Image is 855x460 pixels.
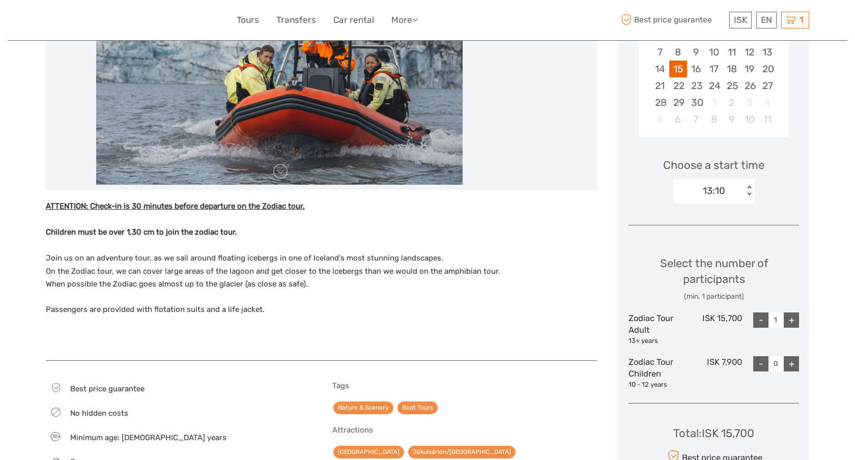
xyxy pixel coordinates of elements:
[705,44,723,61] div: Choose Wednesday, September 10th, 2025
[46,227,237,237] strong: Children must be over 1,30 cm to join the zodiac tour.
[740,61,758,77] div: Choose Friday, September 19th, 2025
[276,13,316,27] a: Transfers
[237,13,259,27] a: Tours
[753,312,768,328] div: -
[651,77,669,94] div: Choose Sunday, September 21st, 2025
[46,202,305,211] strong: ATTENTION: Check-in is 30 minutes before departure on the Zodiac tour.
[117,16,129,28] button: Open LiveChat chat widget
[740,44,758,61] div: Choose Friday, September 12th, 2025
[70,433,226,442] span: Minimum age: [DEMOGRAPHIC_DATA] years
[705,61,723,77] div: Choose Wednesday, September 17th, 2025
[408,446,516,458] a: Jökulsárlón/[GEOGRAPHIC_DATA]
[758,61,776,77] div: Choose Saturday, September 20th, 2025
[651,111,669,128] div: Not available Sunday, October 5th, 2025
[333,401,393,414] a: Nature & Scenery
[629,292,799,302] div: (min. 1 participant)
[642,26,785,128] div: month 2025-09
[745,186,753,196] div: < >
[723,77,740,94] div: Choose Thursday, September 25th, 2025
[784,356,799,371] div: +
[758,44,776,61] div: Choose Saturday, September 13th, 2025
[703,184,725,197] div: 13:10
[391,13,418,27] a: More
[740,77,758,94] div: Choose Friday, September 26th, 2025
[687,111,705,128] div: Choose Tuesday, October 7th, 2025
[618,12,727,28] span: Best price guarantee
[705,77,723,94] div: Choose Wednesday, September 24th, 2025
[687,77,705,94] div: Choose Tuesday, September 23rd, 2025
[669,44,687,61] div: Choose Monday, September 8th, 2025
[758,111,776,128] div: Choose Saturday, October 11th, 2025
[663,157,764,173] span: Choose a start time
[651,61,669,77] div: Choose Sunday, September 14th, 2025
[333,13,374,27] a: Car rental
[669,111,687,128] div: Choose Monday, October 6th, 2025
[687,44,705,61] div: Choose Tuesday, September 9th, 2025
[784,312,799,328] div: +
[756,12,777,28] div: EN
[734,15,747,25] span: ISK
[758,94,776,111] div: Not available Saturday, October 4th, 2025
[629,336,686,346] div: 13+ years
[629,380,686,390] div: 10 - 12 years
[629,255,799,302] div: Select the number of participants
[333,446,404,458] a: [GEOGRAPHIC_DATA]
[686,312,743,346] div: ISK 15,700
[629,312,686,346] div: Zodiac Tour Adult
[753,356,768,371] div: -
[629,356,686,390] div: Zodiac Tour Children
[758,77,776,94] div: Choose Saturday, September 27th, 2025
[723,44,740,61] div: Choose Thursday, September 11th, 2025
[332,425,597,435] h5: Attractions
[705,94,723,111] div: Not available Wednesday, October 1st, 2025
[397,401,438,414] a: Boat Tours
[14,18,115,26] p: We're away right now. Please check back later!
[723,94,740,111] div: Choose Thursday, October 2nd, 2025
[705,111,723,128] div: Choose Wednesday, October 8th, 2025
[332,381,597,390] h5: Tags
[669,77,687,94] div: Choose Monday, September 22nd, 2025
[669,61,687,77] div: Choose Monday, September 15th, 2025
[686,356,743,390] div: ISK 7,900
[651,94,669,111] div: Choose Sunday, September 28th, 2025
[47,433,62,440] span: 10
[687,94,705,111] div: Choose Tuesday, September 30th, 2025
[798,15,805,25] span: 1
[723,111,740,128] div: Choose Thursday, October 9th, 2025
[46,303,597,317] p: Passengers are provided with flotation suits and a life jacket.
[70,384,145,393] span: Best price guarantee
[46,200,597,291] p: Join us on an adventure tour, as we sail around floating icebergs in one of Iceland's most stunni...
[651,44,669,61] div: Choose Sunday, September 7th, 2025
[673,425,754,441] div: Total : ISK 15,700
[740,94,758,111] div: Not available Friday, October 3rd, 2025
[723,61,740,77] div: Choose Thursday, September 18th, 2025
[740,111,758,128] div: Choose Friday, October 10th, 2025
[687,61,705,77] div: Choose Tuesday, September 16th, 2025
[70,409,128,418] span: No hidden costs
[669,94,687,111] div: Choose Monday, September 29th, 2025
